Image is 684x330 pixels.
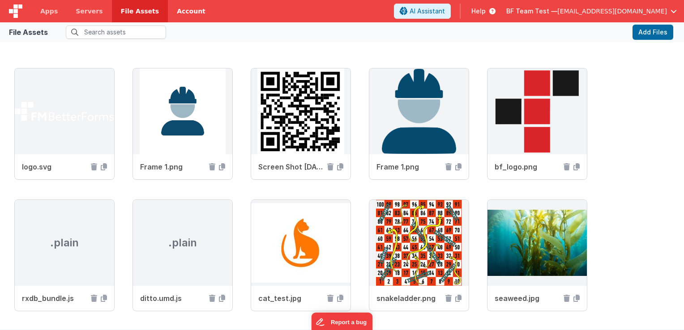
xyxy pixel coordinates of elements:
span: AI Assistant [410,7,445,16]
span: snakeladder.png [376,293,442,304]
span: Screen Shot 2022-10-31 at 1.55.46 PM.png [258,161,324,172]
span: BF Team Test — [506,7,557,16]
button: BF Team Test — [EMAIL_ADDRESS][DOMAIN_NAME] [506,7,677,16]
span: Help [471,7,486,16]
span: File Assets [121,7,159,16]
span: seaweed.jpg [495,293,560,304]
input: Search assets [66,25,166,39]
button: Add Files [633,25,673,40]
span: ditto.umd.js [140,293,205,304]
span: Frame 1.png [376,161,442,172]
button: AI Assistant [394,4,451,19]
p: .plain [50,236,79,250]
span: Servers [76,7,103,16]
span: [EMAIL_ADDRESS][DOMAIN_NAME] [557,7,667,16]
span: Frame 1.png [140,161,205,172]
p: .plain [168,236,197,250]
span: cat_test.jpg [258,293,324,304]
span: bf_logo.png [495,161,560,172]
span: Apps [40,7,58,16]
div: File Assets [9,27,48,38]
span: logo.svg [22,161,87,172]
span: rxdb_bundle.js [22,293,87,304]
